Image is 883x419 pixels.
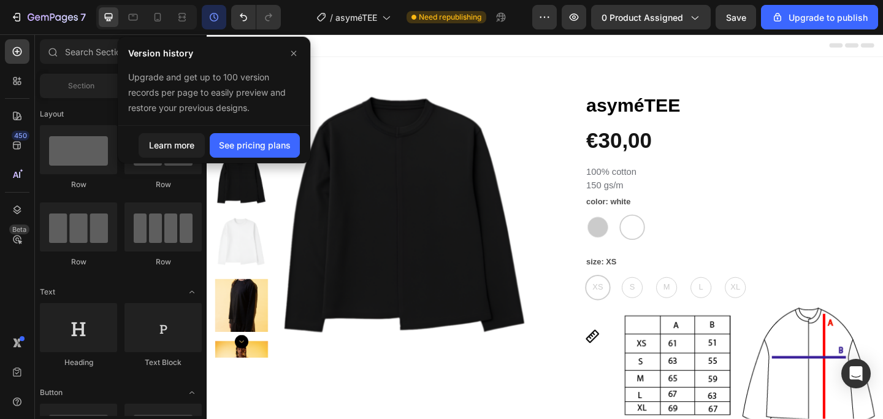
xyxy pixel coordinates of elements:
[602,11,683,24] span: 0 product assigned
[40,357,117,368] div: Heading
[182,383,202,402] span: Toggle open
[118,46,193,61] h3: Version history
[210,133,300,158] button: See pricing plans
[841,359,871,388] div: Open Intercom Messenger
[219,139,291,152] div: See pricing plans
[231,5,281,29] div: Undo/Redo
[5,5,91,29] button: 7
[40,109,64,120] span: Layout
[411,239,447,256] legend: size: XS
[761,5,878,29] button: Upgrade to publish
[411,101,485,132] div: €30,00
[9,225,29,234] div: Beta
[335,11,377,24] span: asyméTEE
[124,179,202,190] div: Row
[330,11,333,24] span: /
[413,158,725,172] p: 150 gs/m
[124,357,202,368] div: Text Block
[80,10,86,25] p: 7
[413,143,725,158] p: 100% cotton
[40,179,117,190] div: Row
[40,256,117,267] div: Row
[411,64,727,91] h1: asyméTEE
[40,286,55,298] span: Text
[124,256,202,267] div: Row
[419,12,481,23] span: Need republishing
[182,282,202,302] span: Toggle open
[68,80,94,91] span: Section
[771,11,868,24] div: Upgrade to publish
[149,139,194,152] div: Learn more
[591,5,711,29] button: 0 product assigned
[716,5,756,29] button: Save
[207,34,883,419] iframe: Design area
[411,174,462,191] legend: color: white
[726,12,746,23] span: Save
[128,72,286,113] span: Upgrade and get up to 100 version records per page to easily preview and restore your previous de...
[40,387,63,398] span: Button
[12,131,29,140] div: 450
[139,133,205,158] button: Learn more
